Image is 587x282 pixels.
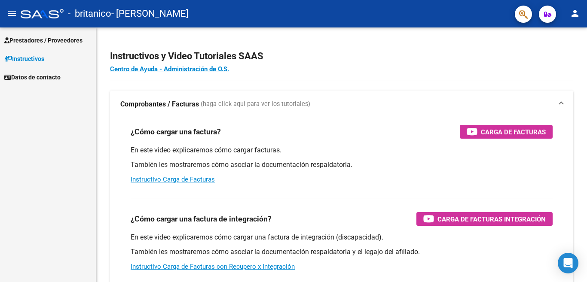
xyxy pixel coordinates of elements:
p: También les mostraremos cómo asociar la documentación respaldatoria. [131,160,553,170]
span: - britanico [68,4,111,23]
p: También les mostraremos cómo asociar la documentación respaldatoria y el legajo del afiliado. [131,247,553,257]
mat-icon: person [570,8,580,18]
p: En este video explicaremos cómo cargar una factura de integración (discapacidad). [131,233,553,242]
mat-expansion-panel-header: Comprobantes / Facturas (haga click aquí para ver los tutoriales) [110,91,573,118]
p: En este video explicaremos cómo cargar facturas. [131,146,553,155]
mat-icon: menu [7,8,17,18]
a: Instructivo Carga de Facturas [131,176,215,183]
span: Instructivos [4,54,44,64]
h3: ¿Cómo cargar una factura de integración? [131,213,272,225]
button: Carga de Facturas [460,125,553,139]
h3: ¿Cómo cargar una factura? [131,126,221,138]
span: Datos de contacto [4,73,61,82]
div: Open Intercom Messenger [558,253,578,273]
h2: Instructivos y Video Tutoriales SAAS [110,48,573,64]
a: Instructivo Carga de Facturas con Recupero x Integración [131,263,295,270]
span: Carga de Facturas [481,127,546,137]
strong: Comprobantes / Facturas [120,100,199,109]
a: Centro de Ayuda - Administración de O.S. [110,65,229,73]
button: Carga de Facturas Integración [416,212,553,226]
span: - [PERSON_NAME] [111,4,189,23]
span: Prestadores / Proveedores [4,36,83,45]
span: Carga de Facturas Integración [437,214,546,224]
span: (haga click aquí para ver los tutoriales) [201,100,310,109]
